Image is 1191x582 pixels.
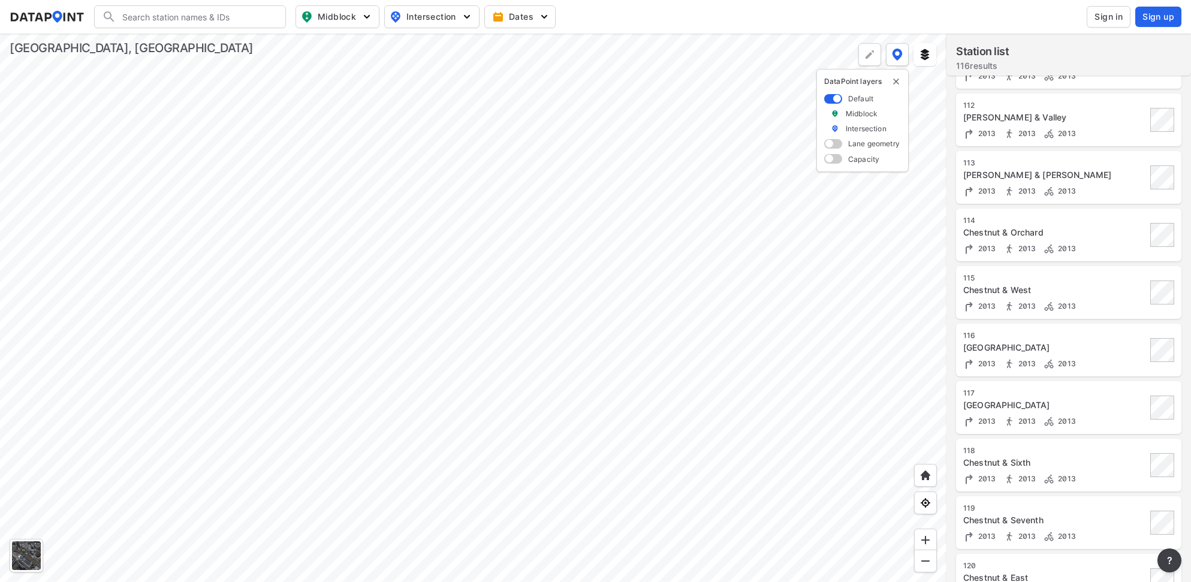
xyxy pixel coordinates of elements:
label: Lane geometry [848,138,900,149]
span: 2013 [1015,129,1036,138]
img: Bicycle count [1043,185,1055,197]
img: 7K01r2qsw60LNcdBYj7r8aMLn5lIBENstXqsOx8BxqW1n4f0TpEKwOABwAf8x8P1PpqgAgPLKjHQyEIZroKu1WyMf4lYveRly... [1043,530,1055,542]
button: Sign up [1135,7,1181,27]
img: Turning count [963,300,975,312]
img: Turning count [963,70,975,82]
span: 2013 [1015,417,1036,426]
div: Zoom out [914,550,937,572]
img: suPEDneF1ANEx06wAAAAASUVORK5CYII= [1003,185,1015,197]
span: 2013 [1055,301,1076,310]
button: Midblock [296,5,379,28]
span: 2013 [975,417,996,426]
img: ZvzfEJKXnyWIrJytrsY285QMwk63cM6Drc+sIAAAAASUVORK5CYII= [919,534,931,546]
a: Sign up [1133,7,1181,27]
span: 2013 [1055,359,1076,368]
div: Chestnut & East Blvd [963,342,1147,354]
img: zeq5HYn9AnE9l6UmnFLPAAAAAElFTkSuQmCC [919,497,931,509]
span: Midblock [301,10,372,24]
img: marker_Midblock.5ba75e30.svg [831,108,839,119]
span: Intersection [390,10,472,24]
img: map_pin_int.54838e6b.svg [388,10,403,24]
div: Chestnut & Sixth [963,457,1147,469]
span: 2013 [1055,417,1076,426]
div: Zoom in [914,529,937,551]
img: Pedestrian count [1003,300,1015,312]
span: 2013 [975,244,996,253]
img: layers.ee07997e.svg [919,49,931,61]
span: 2013 [975,129,996,138]
div: Landis & Brewster [963,169,1147,181]
span: 2013 [975,71,996,80]
input: Search [116,7,278,26]
span: 2013 [1055,129,1076,138]
div: Chestnut & West Blvd [963,399,1147,411]
button: Sign in [1087,6,1130,28]
button: DataPoint layers [886,43,909,66]
img: Pedestrian count [1003,415,1015,427]
div: 119 [963,503,1147,513]
img: 5YPKRKmlfpI5mqlR8AD95paCi+0kK1fRFDJSaMmawlwaeJcJwk9O2fotCW5ve9gAAAAASUVORK5CYII= [538,11,550,23]
span: 2013 [1015,186,1036,195]
img: Pedestrian count [1003,128,1015,140]
img: Turning count [963,358,975,370]
span: 2013 [1055,532,1076,541]
span: 2013 [1055,244,1076,253]
img: data-point-layers.37681fc9.svg [892,49,903,61]
span: 2013 [1015,474,1036,483]
div: 112 [963,101,1147,110]
img: Turning count [963,243,975,255]
img: +Dz8AAAAASUVORK5CYII= [864,49,876,61]
img: Pedestrian count [1003,530,1015,542]
label: Default [848,94,873,104]
button: Dates [484,5,556,28]
img: 5YPKRKmlfpI5mqlR8AD95paCi+0kK1fRFDJSaMmawlwaeJcJwk9O2fotCW5ve9gAAAAASUVORK5CYII= [361,11,373,23]
button: Intersection [384,5,480,28]
span: 2013 [975,359,996,368]
img: 5YPKRKmlfpI5mqlR8AD95paCi+0kK1fRFDJSaMmawlwaeJcJwk9O2fotCW5ve9gAAAAASUVORK5CYII= [461,11,473,23]
img: map_pin_mid.602f9df1.svg [300,10,314,24]
img: Turning count [963,185,975,197]
span: ? [1165,553,1174,568]
div: Landis & Valley [963,111,1147,123]
img: calendar-gold.39a51dde.svg [492,11,504,23]
div: View my location [914,491,937,514]
button: External layers [913,43,936,66]
span: 2013 [1055,186,1076,195]
img: Pedestrian count [1003,70,1015,82]
div: Home [914,464,937,487]
span: 2013 [1015,532,1036,541]
span: 2013 [1015,359,1036,368]
button: more [1157,548,1181,572]
img: dataPointLogo.9353c09d.svg [10,11,85,23]
img: Bicycle count [1043,473,1055,485]
span: 2013 [975,301,996,310]
div: Chestnut & West [963,284,1147,296]
img: Bicycle count [1043,358,1055,370]
button: delete [891,77,901,86]
img: marker_Intersection.6861001b.svg [831,123,839,134]
p: DataPoint layers [824,77,901,86]
label: Intersection [846,123,887,134]
span: 2013 [1055,474,1076,483]
a: Sign in [1084,6,1133,28]
img: +XpAUvaXAN7GudzAAAAAElFTkSuQmCC [919,469,931,481]
div: Polygon tool [858,43,881,66]
div: 117 [963,388,1147,398]
label: 116 results [956,60,1009,72]
img: Bicycle count [1043,70,1055,82]
div: 113 [963,158,1147,168]
span: Sign in [1094,11,1123,23]
div: Chestnut & Seventh [963,514,1147,526]
img: Bicycle count [1043,128,1055,140]
div: 114 [963,216,1147,225]
span: 2013 [1015,71,1036,80]
img: Bicycle count [1043,300,1055,312]
div: 118 [963,446,1147,456]
div: 115 [963,273,1147,283]
span: 2013 [1015,301,1036,310]
img: Pedestrian count [1003,243,1015,255]
img: Bicycle count [1043,415,1055,427]
span: 2013 [1055,71,1076,80]
img: Pedestrian count [1003,358,1015,370]
img: Turning count [963,473,975,485]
